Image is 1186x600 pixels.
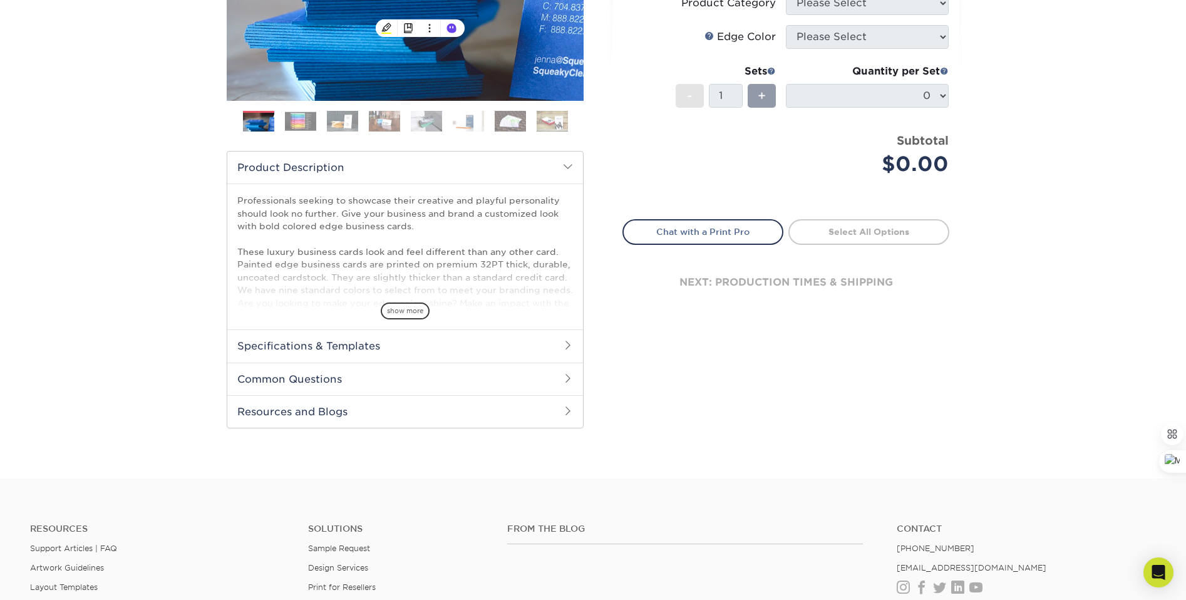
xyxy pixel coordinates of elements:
[676,64,776,79] div: Sets
[495,110,526,132] img: Business Cards 07
[308,582,376,592] a: Print for Resellers
[897,563,1046,572] a: [EMAIL_ADDRESS][DOMAIN_NAME]
[327,110,358,132] img: Business Cards 03
[237,194,573,437] p: Professionals seeking to showcase their creative and playful personality should look no further. ...
[897,524,1156,534] a: Contact
[227,363,583,395] h2: Common Questions
[381,303,430,319] span: show more
[687,86,693,105] span: -
[308,524,488,534] h4: Solutions
[897,544,974,553] a: [PHONE_NUMBER]
[243,106,274,138] img: Business Cards 01
[704,29,776,44] div: Edge Color
[788,219,949,244] a: Select All Options
[453,110,484,132] img: Business Cards 06
[30,524,289,534] h4: Resources
[308,563,368,572] a: Design Services
[786,64,949,79] div: Quantity per Set
[795,149,949,179] div: $0.00
[507,524,863,534] h4: From the Blog
[227,152,583,184] h2: Product Description
[897,133,949,147] strong: Subtotal
[30,544,117,553] a: Support Articles | FAQ
[411,110,442,132] img: Business Cards 05
[308,544,370,553] a: Sample Request
[227,395,583,428] h2: Resources and Blogs
[1143,557,1173,587] div: Open Intercom Messenger
[285,111,316,131] img: Business Cards 02
[758,86,766,105] span: +
[622,219,783,244] a: Chat with a Print Pro
[369,110,400,132] img: Business Cards 04
[537,110,568,132] img: Business Cards 08
[227,329,583,362] h2: Specifications & Templates
[622,245,949,320] div: next: production times & shipping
